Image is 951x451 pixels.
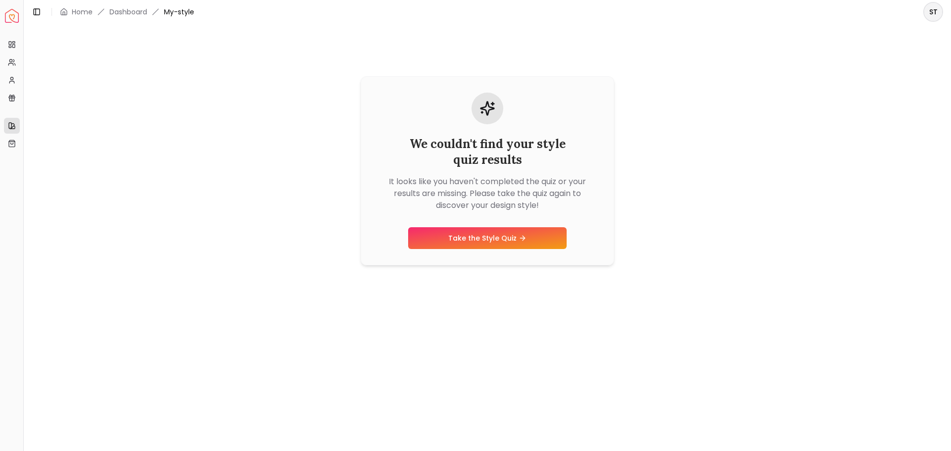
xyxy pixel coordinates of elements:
a: Home [72,7,93,17]
a: Take the Style Quiz [408,227,567,249]
p: It looks like you haven't completed the quiz or your results are missing. Please take the quiz ag... [377,176,598,211]
img: Spacejoy Logo [5,9,19,23]
span: ST [924,3,942,21]
h2: We couldn't find your style quiz results [377,136,598,168]
button: ST [923,2,943,22]
a: Dashboard [109,7,147,17]
span: My-style [164,7,194,17]
a: Spacejoy [5,9,19,23]
nav: breadcrumb [60,7,194,17]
